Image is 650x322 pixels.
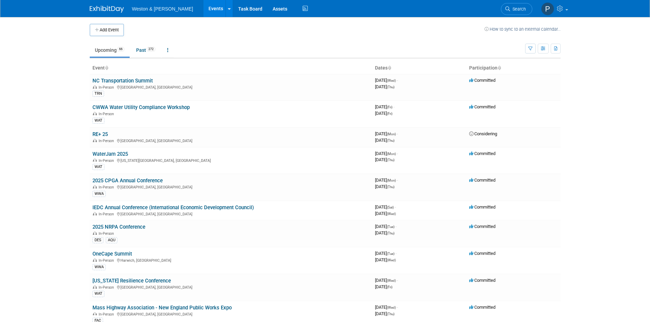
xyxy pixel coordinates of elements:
span: (Wed) [387,212,396,216]
span: Committed [469,251,495,256]
a: Upcoming66 [90,44,130,57]
a: Past272 [131,44,161,57]
a: WaterJam 2025 [92,151,128,157]
span: In-Person [99,258,116,263]
a: Sort by Event Name [105,65,108,71]
span: Committed [469,278,495,283]
span: - [397,305,398,310]
span: - [395,251,396,256]
span: - [395,224,396,229]
img: ExhibitDay [90,6,124,13]
span: (Sat) [387,205,394,209]
span: In-Person [99,139,116,143]
div: WAT [92,118,104,124]
span: [DATE] [375,211,396,216]
span: - [397,131,398,136]
img: In-Person Event [93,231,97,235]
a: 2025 NRPA Conference [92,224,145,230]
a: IEDC Annual Conference (International Economic Development Council) [92,204,254,211]
span: (Wed) [387,258,396,262]
span: Committed [469,204,495,210]
span: Committed [469,224,495,229]
span: - [397,78,398,83]
span: [DATE] [375,278,398,283]
span: (Wed) [387,306,396,309]
div: [GEOGRAPHIC_DATA], [GEOGRAPHIC_DATA] [92,311,370,317]
span: 272 [146,47,156,52]
span: (Thu) [387,231,394,235]
div: [GEOGRAPHIC_DATA], [GEOGRAPHIC_DATA] [92,184,370,189]
span: - [393,104,394,109]
span: [DATE] [375,311,394,316]
span: (Thu) [387,158,394,162]
div: [US_STATE][GEOGRAPHIC_DATA], [GEOGRAPHIC_DATA] [92,157,370,163]
span: [DATE] [375,184,394,189]
span: (Wed) [387,279,396,282]
img: In-Person Event [93,212,97,215]
span: [DATE] [375,204,396,210]
div: WAT [92,164,104,170]
div: [GEOGRAPHIC_DATA], [GEOGRAPHIC_DATA] [92,84,370,90]
a: OneCape Summit [92,251,132,257]
span: (Wed) [387,79,396,82]
a: RE+ 25 [92,131,108,137]
span: (Tue) [387,252,394,256]
a: Sort by Participation Type [497,65,501,71]
img: In-Person Event [93,258,97,262]
div: WAT [92,291,104,297]
span: - [397,178,398,183]
span: (Thu) [387,312,394,316]
span: (Mon) [387,132,396,136]
span: (Thu) [387,185,394,189]
span: - [395,204,396,210]
th: Dates [372,62,466,74]
a: Search [501,3,532,15]
span: Committed [469,178,495,183]
a: [US_STATE] Resilience Conference [92,278,171,284]
a: Mass Highway Association - New England Public Works Expo [92,305,232,311]
img: In-Person Event [93,112,97,115]
span: [DATE] [375,131,398,136]
span: [DATE] [375,284,392,289]
div: WWA [92,264,106,270]
span: [DATE] [375,138,394,143]
a: NC Transportation Summit [92,78,153,84]
img: In-Person Event [93,85,97,89]
span: - [397,151,398,156]
span: Search [510,6,526,12]
span: [DATE] [375,151,398,156]
span: (Fri) [387,285,392,289]
span: [DATE] [375,251,396,256]
button: Add Event [90,24,124,36]
span: In-Person [99,112,116,116]
span: In-Person [99,212,116,216]
span: Committed [469,78,495,83]
th: Participation [466,62,561,74]
span: Considering [469,131,497,136]
span: Committed [469,305,495,310]
span: [DATE] [375,104,394,109]
div: Harwich, [GEOGRAPHIC_DATA] [92,257,370,263]
span: In-Person [99,158,116,163]
span: In-Person [99,85,116,90]
span: 66 [117,47,125,52]
a: How to sync to an external calendar... [485,27,561,32]
span: In-Person [99,185,116,189]
span: (Thu) [387,85,394,89]
span: [DATE] [375,178,398,183]
img: Patrick Yeo [541,2,554,15]
span: (Fri) [387,112,392,116]
div: DES [92,237,103,243]
span: - [397,278,398,283]
span: Committed [469,151,495,156]
img: In-Person Event [93,158,97,162]
a: CWWA Water Utility Compliance Workshop [92,104,190,110]
span: [DATE] [375,230,394,235]
span: In-Person [99,231,116,236]
a: 2025 CPGA Annual Conference [92,178,163,184]
th: Event [90,62,372,74]
span: (Fri) [387,105,392,109]
span: [DATE] [375,224,396,229]
span: [DATE] [375,157,394,162]
span: (Thu) [387,139,394,142]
